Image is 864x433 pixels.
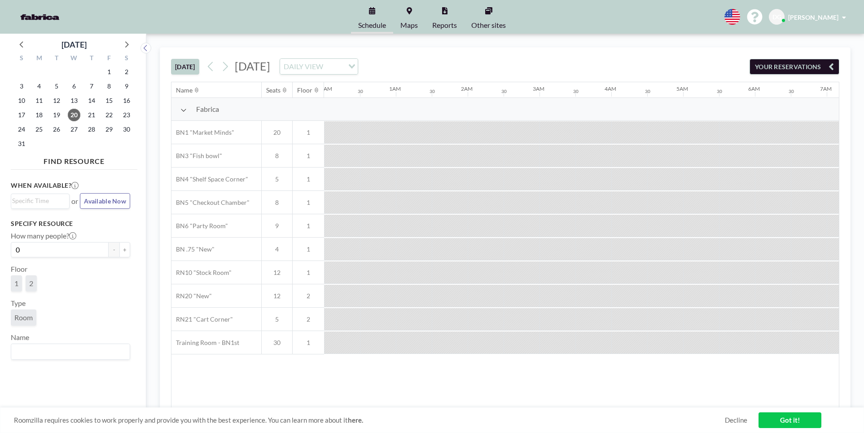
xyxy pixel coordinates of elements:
[103,123,115,136] span: Friday, August 29, 2025
[262,222,292,230] span: 9
[15,80,28,93] span: Sunday, August 3, 2025
[11,231,76,240] label: How many people?
[171,292,212,300] span: RN20 "New"
[676,85,688,92] div: 5AM
[68,109,80,121] span: Wednesday, August 20, 2025
[262,199,292,207] span: 8
[171,339,239,347] span: Training Room - BN1st
[15,123,28,136] span: Sunday, August 24, 2025
[120,109,133,121] span: Saturday, August 23, 2025
[80,193,130,209] button: Available Now
[103,109,115,121] span: Friday, August 22, 2025
[171,152,222,160] span: BN3 "Fish bowl"
[293,292,324,300] span: 2
[68,94,80,107] span: Wednesday, August 13, 2025
[280,59,358,74] div: Search for option
[171,199,250,207] span: BN5 "Checkout Chamber"
[262,128,292,137] span: 20
[120,94,133,107] span: Saturday, August 16, 2025
[317,85,332,92] div: 12AM
[750,59,839,75] button: YOUR RESERVATIONS
[262,175,292,183] span: 5
[71,197,78,206] span: or
[725,416,747,424] a: Decline
[326,61,343,72] input: Search for option
[50,80,63,93] span: Tuesday, August 5, 2025
[789,88,794,94] div: 30
[171,315,233,323] span: RN21 "Cart Corner"
[461,85,473,92] div: 2AM
[15,137,28,150] span: Sunday, August 31, 2025
[11,265,27,274] label: Floor
[820,85,832,92] div: 7AM
[15,94,28,107] span: Sunday, August 10, 2025
[85,123,98,136] span: Thursday, August 28, 2025
[297,86,312,94] div: Floor
[262,152,292,160] span: 8
[171,222,228,230] span: BN6 "Party Room"
[171,175,248,183] span: BN4 "Shelf Space Corner"
[31,53,48,65] div: M
[118,53,135,65] div: S
[11,153,137,166] h4: FIND RESOURCE
[171,269,232,277] span: RN10 "Stock Room"
[645,88,650,94] div: 30
[85,109,98,121] span: Thursday, August 21, 2025
[33,80,45,93] span: Monday, August 4, 2025
[717,88,722,94] div: 30
[120,66,133,78] span: Saturday, August 2, 2025
[262,315,292,323] span: 5
[50,109,63,121] span: Tuesday, August 19, 2025
[171,59,199,75] button: [DATE]
[400,22,418,29] span: Maps
[759,412,821,428] a: Got it!
[11,299,26,308] label: Type
[66,53,83,65] div: W
[11,194,69,208] div: Search for option
[605,85,616,92] div: 4AM
[262,339,292,347] span: 30
[15,109,28,121] span: Sunday, August 17, 2025
[14,8,66,26] img: organization-logo
[430,88,435,94] div: 30
[50,94,63,107] span: Tuesday, August 12, 2025
[14,313,33,322] span: Room
[14,279,18,288] span: 1
[262,245,292,253] span: 4
[772,13,781,21] span: DG
[748,85,760,92] div: 6AM
[171,245,215,253] span: BN .75 "New"
[293,199,324,207] span: 1
[171,128,234,137] span: BN1 "Market Minds"
[176,86,193,94] div: Name
[358,22,386,29] span: Schedule
[103,66,115,78] span: Friday, August 1, 2025
[471,22,506,29] span: Other sites
[61,38,87,51] div: [DATE]
[68,80,80,93] span: Wednesday, August 6, 2025
[196,105,219,114] span: Fabrica
[14,416,725,424] span: Roomzilla requires cookies to work properly and provide you with the best experience. You can lea...
[282,61,325,72] span: DAILY VIEW
[83,53,100,65] div: T
[84,197,126,205] span: Available Now
[33,109,45,121] span: Monday, August 18, 2025
[120,80,133,93] span: Saturday, August 9, 2025
[293,222,324,230] span: 1
[389,85,401,92] div: 1AM
[348,416,363,424] a: here.
[120,123,133,136] span: Saturday, August 30, 2025
[293,152,324,160] span: 1
[293,128,324,137] span: 1
[432,22,457,29] span: Reports
[100,53,118,65] div: F
[293,339,324,347] span: 1
[109,242,119,257] button: -
[533,85,544,92] div: 3AM
[29,279,33,288] span: 2
[293,269,324,277] span: 1
[12,196,64,206] input: Search for option
[103,80,115,93] span: Friday, August 8, 2025
[262,269,292,277] span: 12
[293,175,324,183] span: 1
